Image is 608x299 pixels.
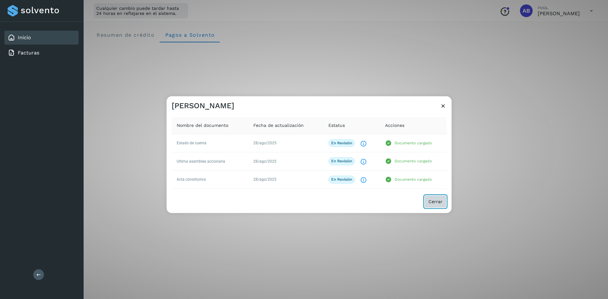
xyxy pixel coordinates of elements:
[177,178,206,182] span: Acta constitutiva
[4,46,79,60] div: Facturas
[172,101,234,110] h3: [PERSON_NAME]
[331,159,352,164] p: En revisión
[253,178,276,182] span: 28/ago/2025
[18,34,31,40] a: Inicio
[177,122,228,129] span: Nombre del documento
[328,122,345,129] span: Estatus
[424,195,446,208] button: Cerrar
[331,178,352,182] p: En revisión
[395,178,432,182] p: Documento cargado
[18,50,39,56] a: Facturas
[253,122,304,129] span: Fecha de actualización
[177,141,206,145] span: Estado de cuenta
[385,122,404,129] span: Acciones
[331,141,352,145] p: En revisión
[253,159,276,164] span: 28/ago/2025
[177,159,225,164] span: Ultima asamblea accionaria
[395,141,432,145] p: Documento cargado
[4,31,79,45] div: Inicio
[395,159,432,164] p: Documento cargado
[428,199,442,204] span: Cerrar
[253,141,276,145] span: 28/ago/2025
